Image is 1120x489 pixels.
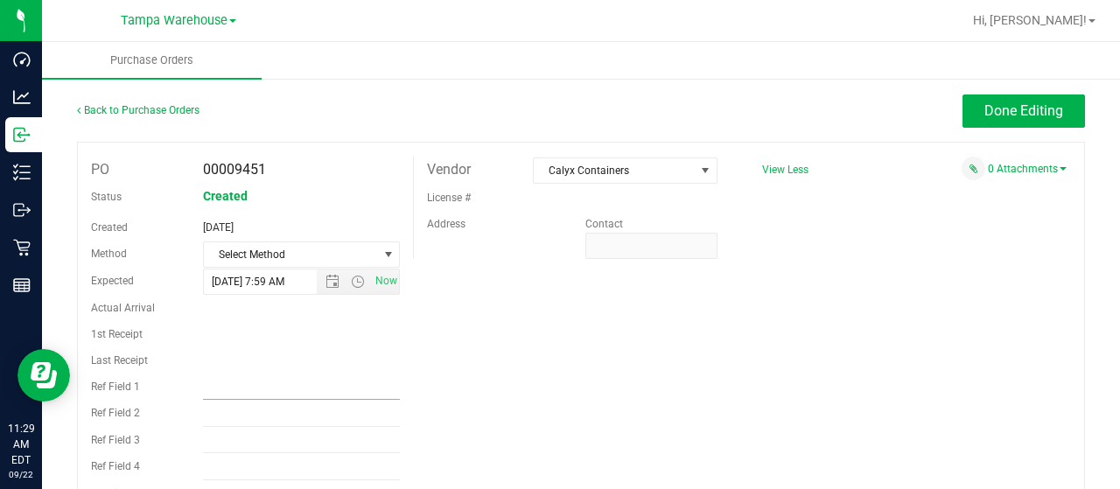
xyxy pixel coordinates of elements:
span: Open the date view [318,275,347,289]
a: Purchase Orders [42,42,262,79]
span: Set Current date [371,269,401,294]
label: Status [91,184,122,210]
label: Actual Arrival [91,295,155,321]
span: 00009451 [203,161,266,178]
label: Contact [585,215,623,233]
label: Created [91,214,128,241]
inline-svg: Outbound [13,201,31,219]
span: Created [203,189,248,203]
inline-svg: Reports [13,276,31,294]
span: Tampa Warehouse [121,13,227,28]
span: Open the time view [343,275,373,289]
label: Address [427,215,465,233]
a: 0 Attachments [988,163,1067,175]
label: Last Receipt [91,347,148,374]
label: Method [91,241,127,267]
inline-svg: Dashboard [13,51,31,68]
span: Select Method [204,242,378,267]
inline-svg: Inbound [13,126,31,143]
iframe: Resource center [17,349,70,402]
button: Done Editing [962,94,1085,128]
label: License # [427,185,471,211]
input: Format: (999) 999-9999 [585,233,717,259]
a: Back to Purchase Orders [77,104,199,116]
label: PO [91,157,109,183]
inline-svg: Inventory [13,164,31,181]
span: Attach a document [962,157,985,180]
label: Ref Field 3 [91,427,140,453]
inline-svg: Analytics [13,88,31,106]
label: Ref Field 1 [91,374,140,400]
label: Expected [91,268,134,294]
span: select [377,242,399,267]
span: Calyx Containers [534,158,695,183]
label: 1st Receipt [91,321,143,347]
span: Hi, [PERSON_NAME]! [973,13,1087,27]
a: View Less [762,164,808,176]
label: Ref Field 4 [91,453,140,479]
label: Vendor [427,157,471,183]
p: 11:29 AM EDT [8,421,34,468]
span: Purchase Orders [87,52,217,68]
label: Ref Field 2 [91,400,140,426]
p: 09/22 [8,468,34,481]
span: [DATE] [203,221,234,234]
inline-svg: Retail [13,239,31,256]
span: Done Editing [984,102,1063,119]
